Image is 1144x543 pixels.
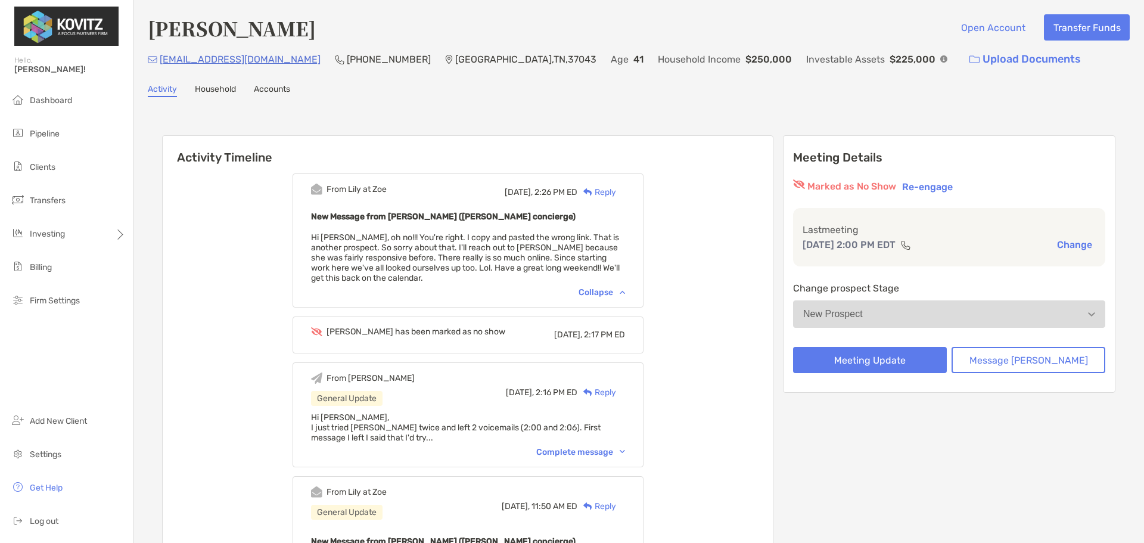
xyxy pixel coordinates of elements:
[327,327,505,337] div: [PERSON_NAME] has been marked as no show
[311,232,620,283] span: Hi [PERSON_NAME], oh no!!! You're right. I copy and pasted the wrong link. That is another prospe...
[30,129,60,139] span: Pipeline
[254,84,290,97] a: Accounts
[11,293,25,307] img: firm-settings icon
[30,162,55,172] span: Clients
[793,347,947,373] button: Meeting Update
[793,150,1105,165] p: Meeting Details
[11,513,25,528] img: logout icon
[455,52,596,67] p: [GEOGRAPHIC_DATA] , TN , 37043
[11,159,25,173] img: clients icon
[195,84,236,97] a: Household
[30,196,66,206] span: Transfers
[311,212,576,222] b: New Message from [PERSON_NAME] ([PERSON_NAME] concierge)
[311,391,383,406] div: General Update
[30,416,87,426] span: Add New Client
[311,184,322,195] img: Event icon
[502,501,530,511] span: [DATE],
[445,55,453,64] img: Location Icon
[163,136,773,165] h6: Activity Timeline
[531,501,577,511] span: 11:50 AM ED
[327,373,415,383] div: From [PERSON_NAME]
[30,483,63,493] span: Get Help
[30,296,80,306] span: Firm Settings
[577,186,616,198] div: Reply
[11,480,25,494] img: get-help icon
[11,259,25,274] img: billing icon
[11,126,25,140] img: pipeline icon
[969,55,980,64] img: button icon
[327,487,387,497] div: From Lily at Zoe
[347,52,431,67] p: [PHONE_NUMBER]
[506,387,534,398] span: [DATE],
[620,290,625,294] img: Chevron icon
[900,240,911,250] img: communication type
[620,450,625,454] img: Chevron icon
[554,330,582,340] span: [DATE],
[11,446,25,461] img: settings icon
[745,52,792,67] p: $250,000
[536,447,625,457] div: Complete message
[11,92,25,107] img: dashboard icon
[14,64,126,75] span: [PERSON_NAME]!
[1044,14,1130,41] button: Transfer Funds
[952,347,1105,373] button: Message [PERSON_NAME]
[1053,238,1096,251] button: Change
[583,389,592,396] img: Reply icon
[803,222,1096,237] p: Last meeting
[327,184,387,194] div: From Lily at Zoe
[534,187,577,197] span: 2:26 PM ED
[14,5,119,48] img: Zoe Logo
[658,52,741,67] p: Household Income
[30,449,61,460] span: Settings
[536,387,577,398] span: 2:16 PM ED
[803,309,863,319] div: New Prospect
[952,14,1034,41] button: Open Account
[807,179,896,194] p: Marked as No Show
[940,55,947,63] img: Info Icon
[890,52,935,67] p: $225,000
[1088,312,1095,317] img: Open dropdown arrow
[793,179,805,189] img: red eyr
[579,287,625,297] div: Collapse
[899,179,956,194] button: Re-engage
[148,84,177,97] a: Activity
[633,52,643,67] p: 41
[11,226,25,240] img: investing icon
[806,52,885,67] p: Investable Assets
[11,413,25,427] img: add_new_client icon
[803,237,896,252] p: [DATE] 2:00 PM EDT
[577,386,616,399] div: Reply
[577,500,616,513] div: Reply
[148,14,316,42] h4: [PERSON_NAME]
[311,327,322,336] img: Event icon
[311,486,322,498] img: Event icon
[148,56,157,63] img: Email Icon
[311,412,601,443] span: Hi [PERSON_NAME], I just tried [PERSON_NAME] twice and left 2 voicemails (2:00 and 2:06). First m...
[30,95,72,106] span: Dashboard
[583,502,592,510] img: Reply icon
[311,373,322,384] img: Event icon
[11,193,25,207] img: transfers icon
[583,188,592,196] img: Reply icon
[793,281,1105,296] p: Change prospect Stage
[962,46,1089,72] a: Upload Documents
[611,52,629,67] p: Age
[30,229,65,239] span: Investing
[793,300,1105,328] button: New Prospect
[505,187,533,197] span: [DATE],
[30,516,58,526] span: Log out
[311,505,383,520] div: General Update
[160,52,321,67] p: [EMAIL_ADDRESS][DOMAIN_NAME]
[584,330,625,340] span: 2:17 PM ED
[30,262,52,272] span: Billing
[335,55,344,64] img: Phone Icon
